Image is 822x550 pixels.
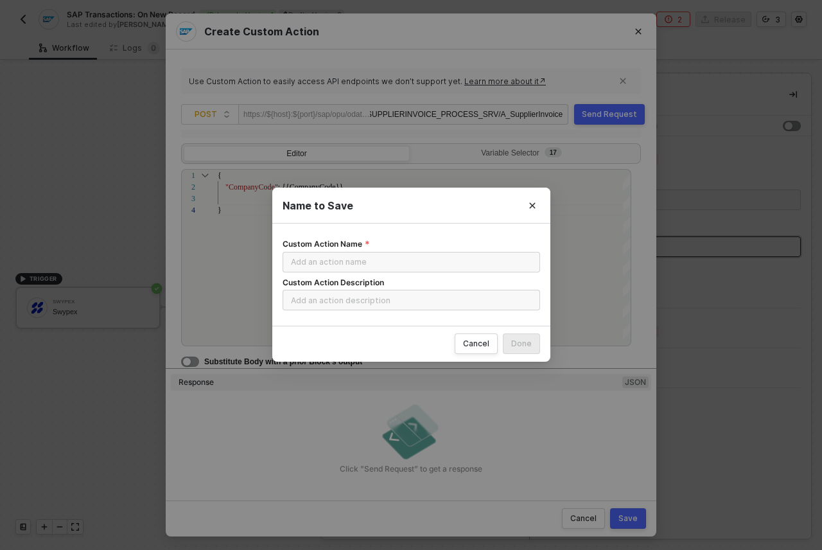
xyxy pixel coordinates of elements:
div: Name to Save [283,199,540,213]
input: Custom Action Description [283,290,540,311]
div: Cancel [570,513,597,524]
button: Close [620,13,656,49]
div: 4 [176,204,195,216]
button: Close [514,188,550,224]
div: Click ”Send Request” to get a response [171,464,651,474]
span: 7 [553,149,557,156]
label: Custom Action Name [283,239,370,249]
span: "CompanyCode" [225,182,278,191]
button: Cancel [562,508,605,529]
sup: 17 [545,147,562,157]
a: Learn more about it↗ [464,76,546,86]
div: Save [618,513,638,524]
div: Response [179,377,214,387]
div: 1 [176,170,195,181]
button: Done [503,334,540,355]
button: Cancel [455,334,498,355]
button: Save [610,508,646,529]
span: JSON [622,377,649,388]
div: Send Request [582,109,637,120]
div: Editor [184,146,409,164]
span: POST [195,105,231,124]
div: https://${host}:${port}/sap/opu/odata/sap/ [243,105,370,124]
img: empty-state-send-request [379,400,443,464]
div: 2 [176,181,195,193]
div: Variable Selector [419,148,629,159]
div: Use Custom Action to easily access API endpoints we don’t support yet. [189,76,613,87]
span: Substitute Body with a prior Block’s output [204,357,362,366]
span: 1 [550,149,554,156]
span: : {{CompanyCode}}, [278,182,345,191]
button: Send Request [574,104,645,125]
img: integration-icon [180,25,193,38]
span: icon-close [619,77,627,85]
label: Custom Action Description [283,278,392,288]
input: Custom Action Name [283,252,540,272]
div: Cancel [463,339,489,350]
span: } [218,206,222,215]
div: 3 [176,193,195,204]
div: Create Custom Action [176,21,646,42]
span: { [218,171,222,180]
div: API_SUPPLIERINVOICE_PROCESS_SRV/A_SupplierInvoice [370,105,563,125]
